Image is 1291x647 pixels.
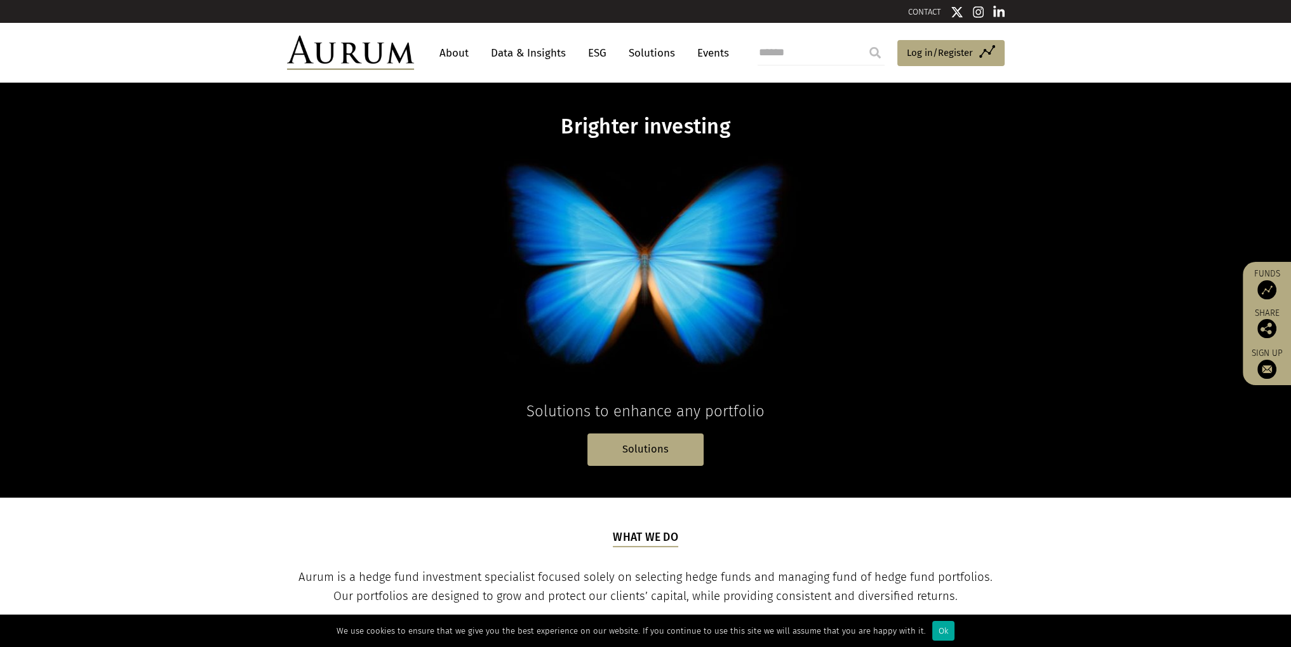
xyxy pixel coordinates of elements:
a: CONTACT [908,7,941,17]
h5: What we do [613,529,678,547]
a: About [433,41,475,65]
img: Instagram icon [973,6,984,18]
img: Sign up to our newsletter [1257,360,1276,379]
img: Share this post [1257,319,1276,338]
h1: Brighter investing [401,114,891,139]
a: Log in/Register [897,40,1005,67]
a: Sign up [1249,348,1285,379]
a: Solutions [587,433,704,466]
img: Twitter icon [951,6,963,18]
a: Funds [1249,268,1285,299]
a: Events [691,41,729,65]
a: Data & Insights [485,41,572,65]
a: Solutions [622,41,681,65]
img: Linkedin icon [993,6,1005,18]
a: ESG [582,41,613,65]
div: Share [1249,309,1285,338]
span: Aurum is a hedge fund investment specialist focused solely on selecting hedge funds and managing ... [298,570,993,603]
div: Ok [932,621,954,641]
input: Submit [862,40,888,65]
span: Log in/Register [907,45,973,60]
img: Aurum [287,36,414,70]
span: Solutions to enhance any portfolio [526,402,765,420]
img: Access Funds [1257,280,1276,299]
